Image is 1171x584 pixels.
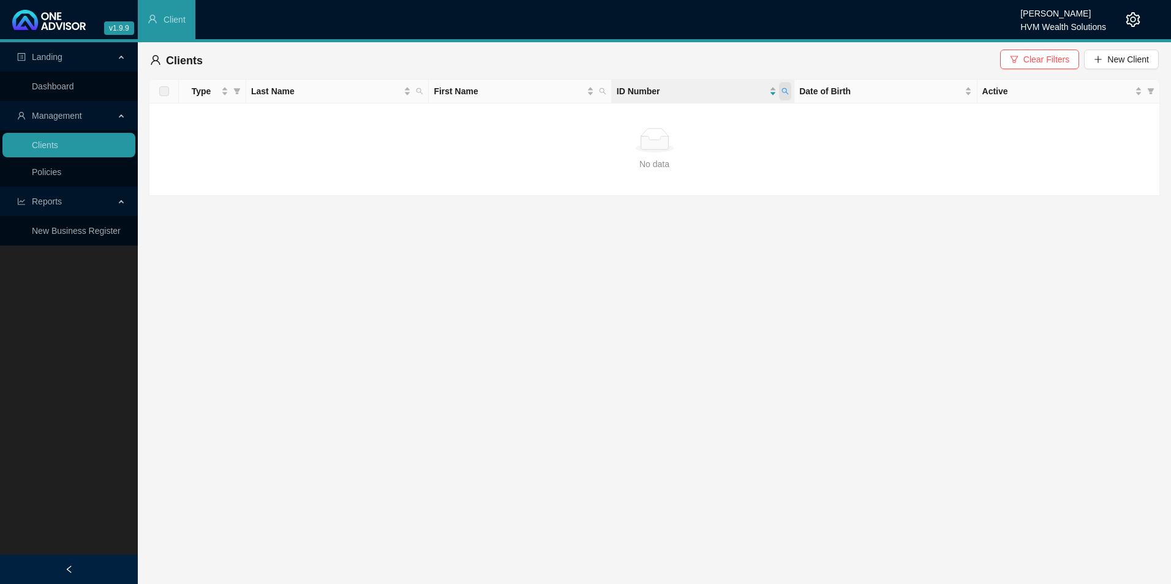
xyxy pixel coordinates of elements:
th: Type [179,80,246,103]
div: HVM Wealth Solutions [1020,17,1106,30]
span: Clear Filters [1023,53,1069,66]
span: search [779,82,791,100]
span: user [150,54,161,66]
a: New Business Register [32,226,121,236]
span: search [781,88,789,95]
span: user [17,111,26,120]
span: user [148,14,157,24]
span: search [413,82,426,100]
div: No data [159,157,1150,171]
span: New Client [1107,53,1149,66]
span: filter [1010,55,1019,64]
div: [PERSON_NAME] [1020,3,1106,17]
span: search [416,88,423,95]
th: Last Name [246,80,429,103]
span: filter [1147,88,1154,95]
span: Date of Birth [799,84,962,98]
button: New Client [1084,50,1159,69]
a: Policies [32,167,61,177]
span: v1.9.9 [104,21,134,35]
span: left [65,565,73,574]
span: Type [184,84,219,98]
span: Last Name [251,84,401,98]
span: First Name [434,84,584,98]
span: filter [233,88,241,95]
span: profile [17,53,26,61]
span: filter [1145,82,1157,100]
img: 2df55531c6924b55f21c4cf5d4484680-logo-light.svg [12,10,86,30]
span: setting [1126,12,1140,27]
span: filter [231,82,243,100]
span: search [599,88,606,95]
span: line-chart [17,197,26,206]
span: Landing [32,52,62,62]
span: Management [32,111,82,121]
a: Dashboard [32,81,74,91]
a: Clients [32,140,58,150]
button: Clear Filters [1000,50,1079,69]
span: ID Number [617,84,767,98]
th: Active [977,80,1160,103]
th: First Name [429,80,611,103]
span: plus [1094,55,1102,64]
span: Reports [32,197,62,206]
span: Active [982,84,1132,98]
span: Clients [166,54,203,67]
span: search [597,82,609,100]
th: Date of Birth [794,80,977,103]
span: Client [164,15,186,24]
